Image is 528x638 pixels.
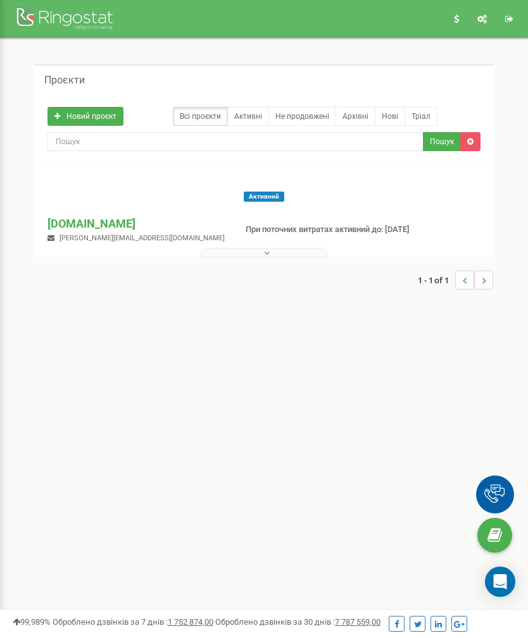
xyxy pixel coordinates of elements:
span: 1 - 1 of 1 [418,271,455,290]
div: Open Intercom Messenger [485,567,515,597]
nav: ... [418,258,493,302]
a: Нові [375,107,405,126]
span: [PERSON_NAME][EMAIL_ADDRESS][DOMAIN_NAME] [60,234,225,242]
button: Пошук [423,132,461,151]
span: Оброблено дзвінків за 7 днів : [53,617,213,627]
a: Активні [227,107,269,126]
a: Новий проєкт [47,107,123,126]
a: Всі проєкти [173,107,228,126]
a: Архівні [336,107,375,126]
p: [DOMAIN_NAME] [47,216,225,232]
span: Оброблено дзвінків за 30 днів : [215,617,380,627]
u: 1 752 874,00 [168,617,213,627]
input: Пошук [47,132,424,151]
a: Тріал [405,107,437,126]
h5: Проєкти [44,75,85,86]
span: 99,989% [13,617,51,627]
u: 7 787 559,00 [335,617,380,627]
p: При поточних витратах активний до: [DATE] [246,224,410,236]
span: Активний [244,192,284,202]
a: Не продовжені [268,107,336,126]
